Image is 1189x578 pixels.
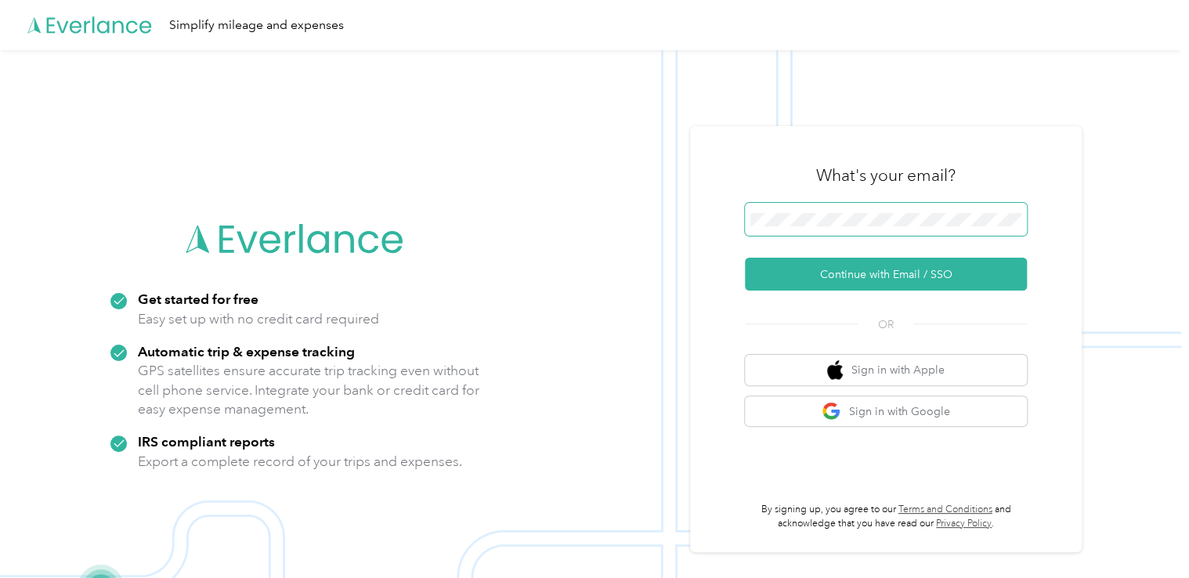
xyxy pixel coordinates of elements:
img: google logo [822,402,841,421]
a: Terms and Conditions [898,504,992,515]
p: Export a complete record of your trips and expenses. [138,452,462,471]
h3: What's your email? [816,164,956,186]
button: google logoSign in with Google [745,396,1027,427]
div: Simplify mileage and expenses [169,16,344,35]
p: By signing up, you agree to our and acknowledge that you have read our . [745,503,1027,530]
button: apple logoSign in with Apple [745,355,1027,385]
p: Easy set up with no credit card required [138,309,379,329]
img: apple logo [827,360,843,380]
button: Continue with Email / SSO [745,258,1027,291]
span: OR [858,316,913,333]
a: Privacy Policy [936,518,992,529]
strong: Automatic trip & expense tracking [138,343,355,359]
strong: IRS compliant reports [138,433,275,450]
p: GPS satellites ensure accurate trip tracking even without cell phone service. Integrate your bank... [138,361,480,419]
strong: Get started for free [138,291,258,307]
